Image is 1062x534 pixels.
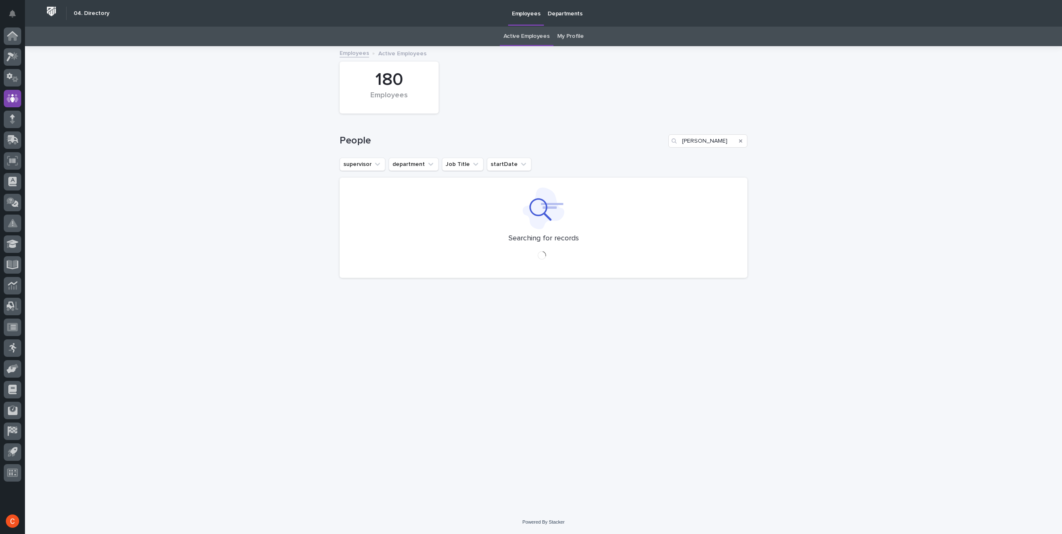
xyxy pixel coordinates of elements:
[340,48,369,57] a: Employees
[378,48,427,57] p: Active Employees
[487,158,531,171] button: startDate
[4,512,21,530] button: users-avatar
[442,158,484,171] button: Job Title
[10,10,21,23] div: Notifications
[4,5,21,22] button: Notifications
[389,158,439,171] button: department
[504,27,550,46] a: Active Employees
[522,519,564,524] a: Powered By Stacker
[340,158,385,171] button: supervisor
[509,234,579,243] p: Searching for records
[354,91,424,109] div: Employees
[340,135,665,147] h1: People
[668,134,747,148] input: Search
[44,4,59,19] img: Workspace Logo
[74,10,109,17] h2: 04. Directory
[354,69,424,90] div: 180
[557,27,584,46] a: My Profile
